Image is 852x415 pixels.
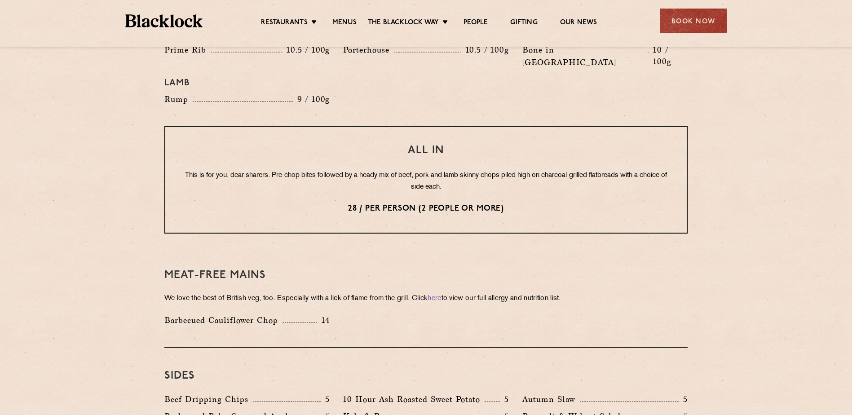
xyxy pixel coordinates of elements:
[293,93,330,105] p: 9 / 100g
[164,269,688,281] h3: Meat-Free mains
[261,18,308,28] a: Restaurants
[164,78,688,88] h4: Lamb
[343,393,485,406] p: 10 Hour Ash Roasted Sweet Potato
[183,170,669,193] p: This is for you, dear sharers. Pre-chop bites followed by a heady mix of beef, pork and lamb skin...
[164,393,253,406] p: Beef Dripping Chips
[164,93,193,106] p: Rump
[428,295,441,302] a: here
[660,9,727,33] div: Book Now
[461,44,509,56] p: 10.5 / 100g
[522,393,580,406] p: Autumn Slaw
[282,44,330,56] p: 10.5 / 100g
[164,44,211,56] p: Prime Rib
[560,18,597,28] a: Our News
[464,18,488,28] a: People
[164,314,283,327] p: Barbecued Cauliflower Chop
[522,44,648,69] p: Bone in [GEOGRAPHIC_DATA]
[368,18,439,28] a: The Blacklock Way
[183,145,669,156] h3: All In
[343,44,394,56] p: Porterhouse
[317,314,330,326] p: 14
[500,393,509,405] p: 5
[510,18,537,28] a: Gifting
[164,370,688,382] h3: Sides
[125,14,203,27] img: BL_Textured_Logo-footer-cropped.svg
[679,393,688,405] p: 5
[164,292,688,305] p: We love the best of British veg, too. Especially with a lick of flame from the grill. Click to vi...
[321,393,330,405] p: 5
[332,18,357,28] a: Menus
[183,203,669,215] p: 28 / per person (2 people or more)
[649,44,688,67] p: 10 / 100g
